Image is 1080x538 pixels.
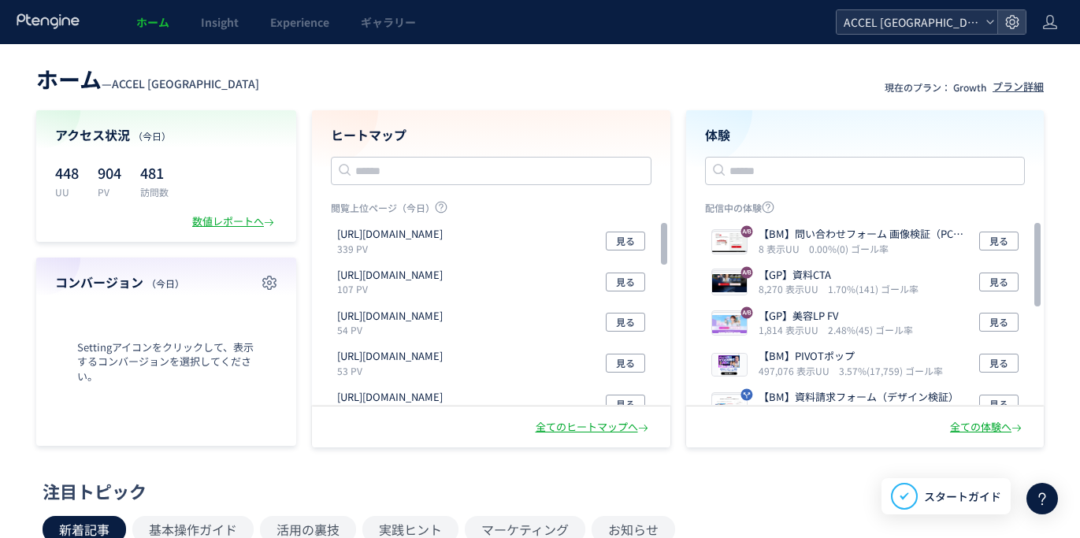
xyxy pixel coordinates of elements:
button: 見る [606,395,645,414]
i: 497,076 表示UU [759,364,836,377]
h4: コンバージョン [55,273,277,291]
p: 現在のプラン： Growth [885,80,986,94]
p: 107 PV [337,282,449,295]
button: 見る [979,313,1019,332]
div: 全ての体験へ [950,420,1025,435]
img: c2e86f5f06a99f74ab221867558553f01754383731340.jpeg [712,273,747,295]
button: 見る [979,354,1019,373]
span: 見る [989,354,1008,373]
i: 1,711 表示UU [759,405,825,418]
button: 見る [606,354,645,373]
button: 見る [606,273,645,291]
p: 481 [140,160,169,185]
span: 見る [616,395,635,414]
span: ギャラリー [361,14,416,30]
p: 【BM】資料請求フォーム（デザイン検証） [759,390,959,405]
i: 5.49%(94) ゴール率 [828,405,913,418]
p: 53 PV [337,364,449,377]
span: ホーム [136,14,169,30]
p: 閲覧上位ページ（今日） [331,201,651,221]
div: 注目トピック [43,479,1030,503]
p: 448 [55,160,79,185]
div: 数値レポートへ [192,214,277,229]
p: 54 PV [337,323,449,336]
p: https://accel-japan.com/ [337,227,443,242]
div: 全てのヒートマップへ [536,420,651,435]
p: https://accel-japan.com/plan/ [337,309,443,324]
img: ec7419c8a42a1c2d2565d17ae7e085231757051297973.jpeg [712,232,747,254]
span: 見る [989,273,1008,291]
i: 2.48%(45) ゴール率 [828,323,913,336]
span: （今日） [133,129,171,143]
span: （今日） [147,276,184,290]
button: 見る [979,273,1019,291]
img: f01a5e139bec1c4095ef90dfdb84e5581752487024744.jpeg [712,395,747,417]
span: 見る [616,354,635,373]
img: 6f45ad9a80d6c68d51ed7aab58d0635b1754381267743.jpeg [712,313,747,335]
span: 見る [989,232,1008,250]
h4: 体験 [705,126,1026,144]
p: https://accel-japan.com/promotion_tool/ [337,268,443,283]
span: Insight [201,14,239,30]
p: 【BM】PIVOTポップ [759,349,937,364]
button: 見る [606,232,645,250]
h4: アクセス状況 [55,126,277,144]
p: PV [98,185,121,199]
button: 見る [606,313,645,332]
span: Experience [270,14,329,30]
i: 1.70%(141) ゴール率 [828,282,919,295]
i: 1,814 表示UU [759,323,825,336]
span: 見る [616,313,635,332]
p: https://secure-link.jp/wf [337,349,443,364]
i: 0.00%(0) ゴール率 [809,242,889,255]
i: 3.57%(17,759) ゴール率 [839,364,943,377]
span: ACCEL [GEOGRAPHIC_DATA] [839,10,979,34]
button: 見る [979,395,1019,414]
p: 【GP】美容LP FV [759,309,907,324]
span: 見る [989,313,1008,332]
p: 339 PV [337,242,449,255]
p: 配信中の体験 [705,201,1026,221]
span: 見る [616,273,635,291]
span: ホーム [36,63,102,95]
p: UU [55,185,79,199]
div: — [36,63,259,95]
p: 【GP】資料CTA [759,268,912,283]
p: 904 [98,160,121,185]
span: Settingアイコンをクリックして、表示するコンバージョンを選択してください。 [55,340,277,384]
span: スタートガイド [924,488,1001,505]
p: 【BM】問い合わせフォーム 画像検証（PCのみ） [759,227,974,242]
button: 見る [979,232,1019,250]
span: 見る [616,232,635,250]
p: 26 PV [337,405,449,418]
p: https://accel-japan.com/company/ [337,390,443,405]
span: 見る [989,395,1008,414]
img: 0e9bbe7f183983515aeaeb8bb26868f21747819011067.png [712,354,747,376]
i: 8 表示UU [759,242,806,255]
div: プラン詳細 [993,80,1044,95]
p: 訪問数 [140,185,169,199]
h4: ヒートマップ [331,126,651,144]
i: 8,270 表示UU [759,282,825,295]
span: ACCEL [GEOGRAPHIC_DATA] [112,76,259,91]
